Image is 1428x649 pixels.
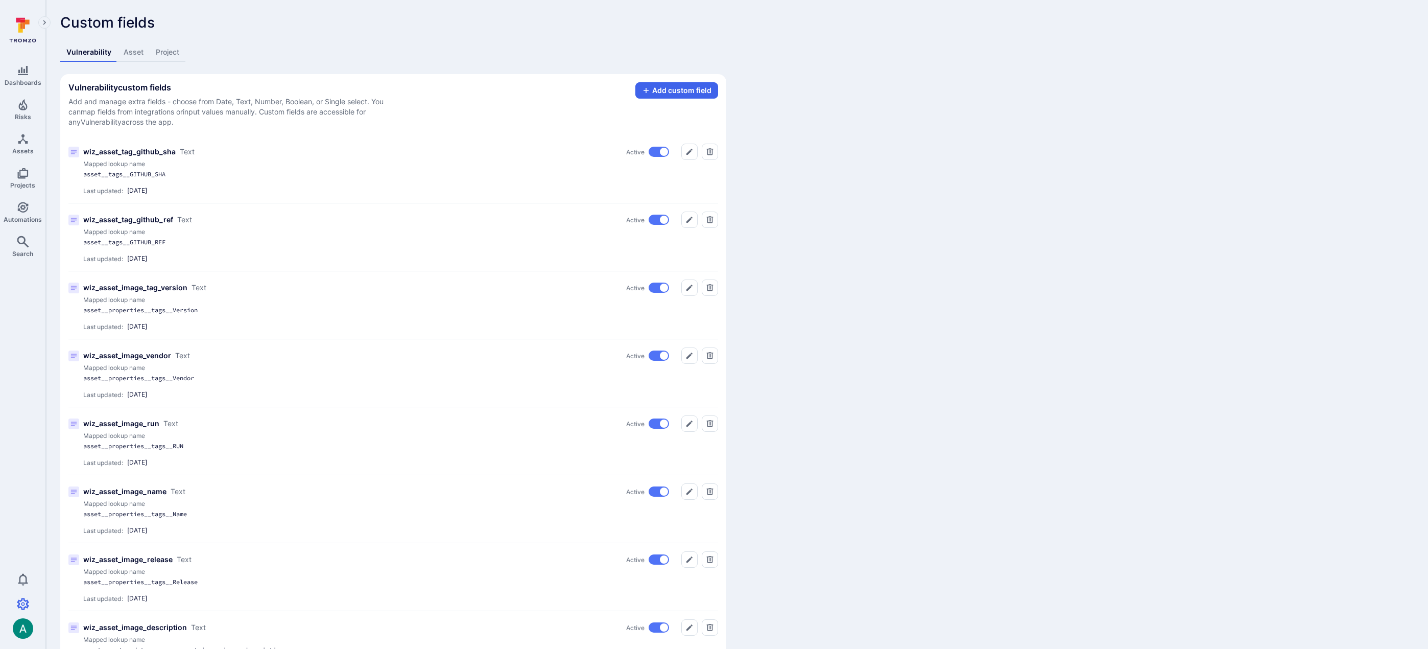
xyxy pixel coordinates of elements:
[83,459,123,467] p: Last updated:
[68,203,718,271] div: Title
[13,618,33,639] div: Arjan Dehar
[681,347,698,364] button: Edit
[681,619,698,636] button: Edit
[163,419,178,429] p: Type
[83,578,441,586] div: asset__properties__tags__Release
[83,432,718,440] p: Mapped lookup name
[83,568,718,576] p: Mapped lookup name
[83,554,173,565] p: Title
[635,82,718,99] div: Discard or save changes to the field you're editing to add a new field
[5,79,41,86] span: Dashboards
[127,390,147,399] p: [DATE]
[177,554,192,565] p: Type
[127,322,147,331] p: [DATE]
[702,144,718,160] button: Delete
[68,135,718,203] div: Title
[626,419,669,429] div: Active
[15,113,31,121] span: Risks
[83,442,441,450] div: asset__properties__tags__RUN
[83,215,173,225] p: Title
[68,339,718,407] div: Title
[83,595,123,602] p: Last updated:
[626,486,669,497] div: Active
[702,415,718,432] button: Delete
[83,283,187,293] p: Title
[702,280,718,296] button: Delete
[626,622,669,633] div: Active
[150,43,185,62] a: Project
[192,283,206,293] p: Type
[83,160,718,168] p: Mapped lookup name
[681,483,698,500] button: Edit
[83,510,441,518] div: asset__properties__tags__Name
[626,215,669,225] div: Active
[60,43,726,62] div: Custom fields tabs
[626,554,669,565] div: Active
[83,296,718,304] p: Mapped lookup name
[83,147,176,157] p: Title
[83,187,123,195] p: Last updated:
[83,374,441,382] div: asset__properties__tags__Vendor
[117,43,150,62] a: Asset
[635,82,718,99] button: Add custom field
[681,415,698,432] button: Edit
[68,271,718,339] div: Title
[127,458,147,467] p: [DATE]
[681,212,698,228] button: Edit
[83,364,718,372] p: Mapped lookup name
[12,250,33,258] span: Search
[83,391,123,399] p: Last updated:
[13,618,33,639] img: ACg8ocLSa5mPYBaXNx3eFu_EmspyJX0laNWN7cXOFirfQ7srZveEpg=s96-c
[41,18,48,27] i: Expand navigation menu
[83,228,718,236] p: Mapped lookup name
[10,181,35,189] span: Projects
[38,16,51,29] button: Expand navigation menu
[83,351,171,361] p: Title
[4,216,42,223] span: Automations
[127,594,147,602] p: [DATE]
[68,543,718,611] div: Title
[702,619,718,636] button: Delete
[180,147,195,157] p: Type
[68,82,395,92] p: Vulnerability custom fields
[127,254,147,263] p: [DATE]
[191,622,206,633] p: Type
[626,147,669,157] div: Active
[68,407,718,475] div: Title
[83,419,159,429] p: Title
[83,323,123,331] p: Last updated:
[83,486,166,497] p: Title
[60,14,726,31] p: Custom fields
[83,238,441,246] div: asset__tags__GITHUB_REF
[127,187,147,195] p: [DATE]
[681,144,698,160] button: Edit
[83,527,123,535] p: Last updated:
[83,622,187,633] p: Title
[83,500,718,508] p: Mapped lookup name
[681,280,698,296] button: Edit
[626,351,669,361] div: Active
[702,212,718,228] button: Delete
[12,147,34,155] span: Assets
[175,351,190,361] p: Type
[702,551,718,568] button: Delete
[681,551,698,568] button: Edit
[83,306,441,314] div: asset__properties__tags__Version
[171,486,185,497] p: Type
[83,255,123,263] p: Last updated:
[83,636,718,644] p: Mapped lookup name
[60,43,117,62] a: Vulnerability
[702,347,718,364] button: Delete
[702,483,718,500] button: Delete
[626,283,669,293] div: Active
[127,526,147,535] p: [DATE]
[68,475,718,543] div: Title
[68,97,395,127] p: Add and manage extra fields - choose from Date, Text, Number, Boolean, or Single select. You can ...
[83,170,441,178] div: asset__tags__GITHUB_SHA
[177,215,192,225] p: Type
